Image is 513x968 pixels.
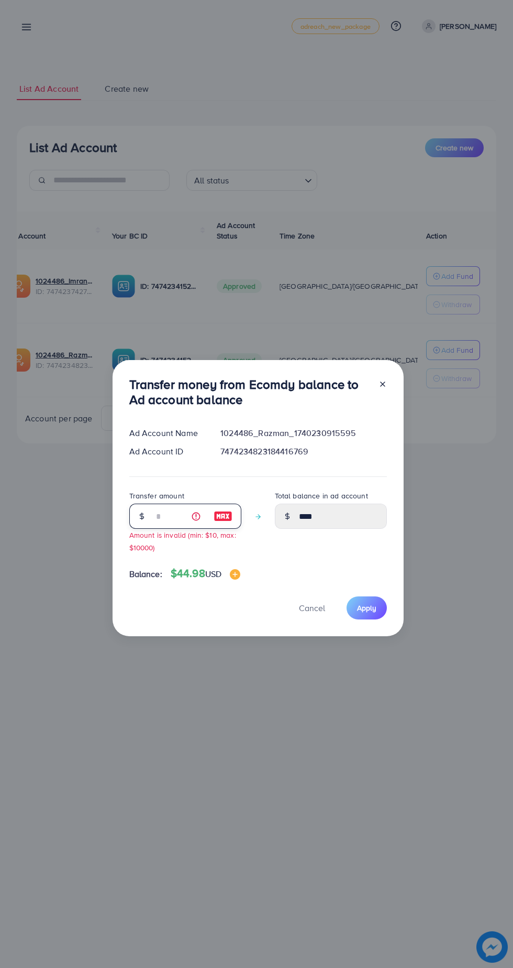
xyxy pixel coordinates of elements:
h3: Transfer money from Ecomdy balance to Ad account balance [129,377,370,407]
div: 1024486_Razman_1740230915595 [212,427,395,439]
span: Balance: [129,568,162,580]
label: Total balance in ad account [275,491,368,501]
span: Cancel [299,602,325,614]
small: Amount is invalid (min: $10, max: $10000) [129,530,236,552]
span: USD [205,568,221,580]
h4: $44.98 [171,567,240,580]
div: 7474234823184416769 [212,445,395,458]
div: Ad Account ID [121,445,213,458]
label: Transfer amount [129,491,184,501]
div: Ad Account Name [121,427,213,439]
img: image [230,569,240,580]
button: Cancel [286,596,338,619]
span: Apply [357,603,376,613]
img: image [214,510,232,523]
button: Apply [347,596,387,619]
